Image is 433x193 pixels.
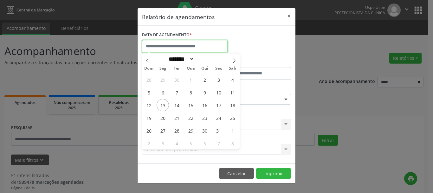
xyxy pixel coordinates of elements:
span: Outubro 29, 2025 [184,124,197,137]
span: Outubro 28, 2025 [171,124,183,137]
span: Outubro 8, 2025 [184,86,197,99]
span: Dom [142,66,156,71]
span: Novembro 8, 2025 [226,137,239,149]
span: Sáb [226,66,240,71]
label: DATA DE AGENDAMENTO [142,30,192,40]
span: Setembro 29, 2025 [157,73,169,86]
span: Outubro 20, 2025 [157,112,169,124]
span: Outubro 26, 2025 [143,124,155,137]
span: Setembro 30, 2025 [171,73,183,86]
button: Imprimir [256,168,291,179]
span: Novembro 4, 2025 [171,137,183,149]
span: Outubro 12, 2025 [143,99,155,111]
span: Outubro 30, 2025 [198,124,211,137]
span: Outubro 27, 2025 [157,124,169,137]
span: Outubro 22, 2025 [184,112,197,124]
span: Outubro 16, 2025 [198,99,211,111]
span: Outubro 15, 2025 [184,99,197,111]
span: Seg [156,66,170,71]
span: Outubro 31, 2025 [212,124,225,137]
span: Outubro 24, 2025 [212,112,225,124]
span: Novembro 6, 2025 [198,137,211,149]
span: Outubro 19, 2025 [143,112,155,124]
span: Outubro 23, 2025 [198,112,211,124]
button: Cancelar [219,168,254,179]
h5: Relatório de agendamentos [142,13,215,21]
span: Outubro 3, 2025 [212,73,225,86]
span: Qua [184,66,198,71]
span: Outubro 2, 2025 [198,73,211,86]
span: Novembro 2, 2025 [143,137,155,149]
span: Outubro 13, 2025 [157,99,169,111]
span: Setembro 28, 2025 [143,73,155,86]
span: Outubro 6, 2025 [157,86,169,99]
span: Novembro 7, 2025 [212,137,225,149]
span: Sex [212,66,226,71]
span: Outubro 11, 2025 [226,86,239,99]
span: Outubro 18, 2025 [226,99,239,111]
span: Novembro 5, 2025 [184,137,197,149]
button: Close [283,8,295,24]
input: Year [194,56,215,62]
span: Outubro 25, 2025 [226,112,239,124]
span: Outubro 5, 2025 [143,86,155,99]
span: Outubro 4, 2025 [226,73,239,86]
span: Ter [170,66,184,71]
select: Month [166,56,194,62]
span: Outubro 1, 2025 [184,73,197,86]
span: Outubro 9, 2025 [198,86,211,99]
span: Novembro 3, 2025 [157,137,169,149]
span: Outubro 14, 2025 [171,99,183,111]
span: Qui [198,66,212,71]
span: Outubro 21, 2025 [171,112,183,124]
span: Novembro 1, 2025 [226,124,239,137]
span: Outubro 7, 2025 [171,86,183,99]
span: Outubro 10, 2025 [212,86,225,99]
label: ATÉ [218,57,291,67]
span: Outubro 17, 2025 [212,99,225,111]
